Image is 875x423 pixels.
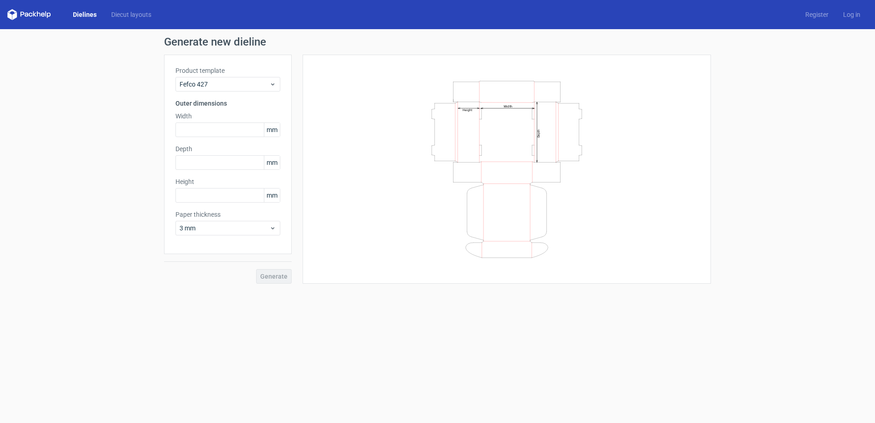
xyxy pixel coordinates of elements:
[66,10,104,19] a: Dielines
[836,10,868,19] a: Log in
[537,129,540,137] text: Depth
[504,104,512,108] text: Width
[164,36,711,47] h1: Generate new dieline
[264,189,280,202] span: mm
[798,10,836,19] a: Register
[180,80,269,89] span: Fefco 427
[264,123,280,137] span: mm
[463,108,472,112] text: Height
[175,177,280,186] label: Height
[104,10,159,19] a: Diecut layouts
[175,99,280,108] h3: Outer dimensions
[175,210,280,219] label: Paper thickness
[264,156,280,169] span: mm
[175,112,280,121] label: Width
[180,224,269,233] span: 3 mm
[175,66,280,75] label: Product template
[175,144,280,153] label: Depth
